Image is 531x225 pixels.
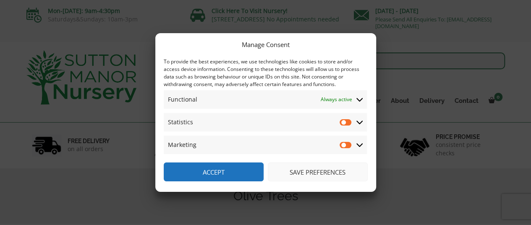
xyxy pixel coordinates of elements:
div: Manage Consent [242,39,290,50]
span: Marketing [168,140,196,150]
span: Functional [168,94,197,105]
summary: Functional Always active [164,90,367,109]
summary: Statistics [164,113,367,131]
span: Statistics [168,117,193,127]
summary: Marketing [164,136,367,154]
button: Save preferences [268,162,368,181]
div: To provide the best experiences, we use technologies like cookies to store and/or access device i... [164,58,367,88]
button: Accept [164,162,264,181]
span: Always active [321,94,352,105]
